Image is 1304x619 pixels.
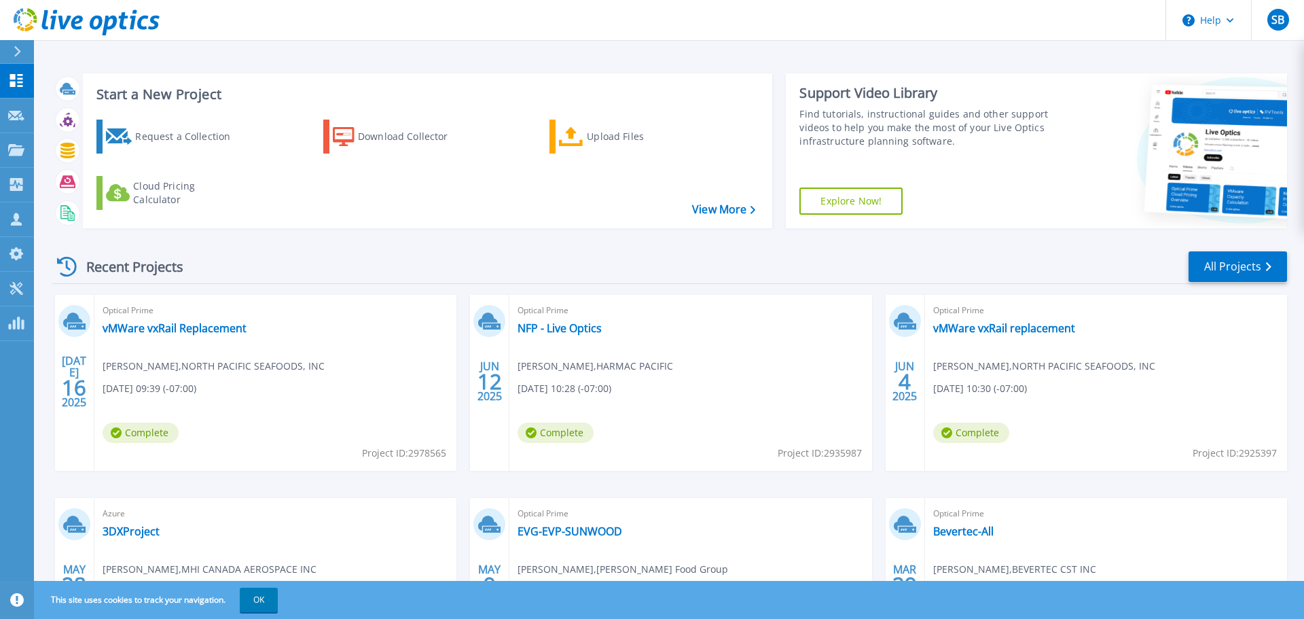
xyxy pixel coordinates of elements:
[518,562,728,577] span: [PERSON_NAME] , [PERSON_NAME] Food Group
[518,506,863,521] span: Optical Prime
[933,303,1279,318] span: Optical Prime
[477,357,503,406] div: JUN 2025
[61,357,87,406] div: [DATE] 2025
[103,423,179,443] span: Complete
[892,357,918,406] div: JUN 2025
[899,376,911,387] span: 4
[477,560,503,609] div: MAY 2025
[518,525,622,538] a: EVG-EVP-SUNWOOD
[484,579,496,590] span: 9
[133,179,242,207] div: Cloud Pricing Calculator
[933,562,1096,577] span: [PERSON_NAME] , BEVERTEC CST INC
[37,588,278,612] span: This site uses cookies to track your navigation.
[96,87,755,102] h3: Start a New Project
[61,560,87,609] div: MAY 2025
[518,381,611,396] span: [DATE] 10:28 (-07:00)
[103,562,316,577] span: [PERSON_NAME] , MHI CANADA AEROSPACE INC
[96,120,248,154] a: Request a Collection
[1193,446,1277,461] span: Project ID: 2925397
[692,203,755,216] a: View More
[103,506,448,521] span: Azure
[933,506,1279,521] span: Optical Prime
[62,579,86,590] span: 28
[135,123,244,150] div: Request a Collection
[933,359,1155,374] span: [PERSON_NAME] , NORTH PACIFIC SEAFOODS, INC
[933,423,1009,443] span: Complete
[799,84,1055,102] div: Support Video Library
[549,120,701,154] a: Upload Files
[103,303,448,318] span: Optical Prime
[799,188,903,215] a: Explore Now!
[587,123,695,150] div: Upload Files
[103,525,160,538] a: 3DXProject
[933,525,994,538] a: Bevertec-All
[518,423,594,443] span: Complete
[362,446,446,461] span: Project ID: 2978565
[892,560,918,609] div: MAR 2025
[518,321,602,335] a: NFP - Live Optics
[477,376,502,387] span: 12
[933,321,1075,335] a: vMWare vxRail replacement
[103,381,196,396] span: [DATE] 09:39 (-07:00)
[323,120,475,154] a: Download Collector
[96,176,248,210] a: Cloud Pricing Calculator
[778,446,862,461] span: Project ID: 2935987
[799,107,1055,148] div: Find tutorials, instructional guides and other support videos to help you make the most of your L...
[933,381,1027,396] span: [DATE] 10:30 (-07:00)
[518,303,863,318] span: Optical Prime
[1189,251,1287,282] a: All Projects
[103,321,247,335] a: vMWare vxRail Replacement
[240,588,278,612] button: OK
[358,123,467,150] div: Download Collector
[52,250,202,283] div: Recent Projects
[518,359,673,374] span: [PERSON_NAME] , HARMAC PACIFIC
[62,382,86,393] span: 16
[103,359,325,374] span: [PERSON_NAME] , NORTH PACIFIC SEAFOODS, INC
[892,579,917,590] span: 29
[1271,14,1284,25] span: SB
